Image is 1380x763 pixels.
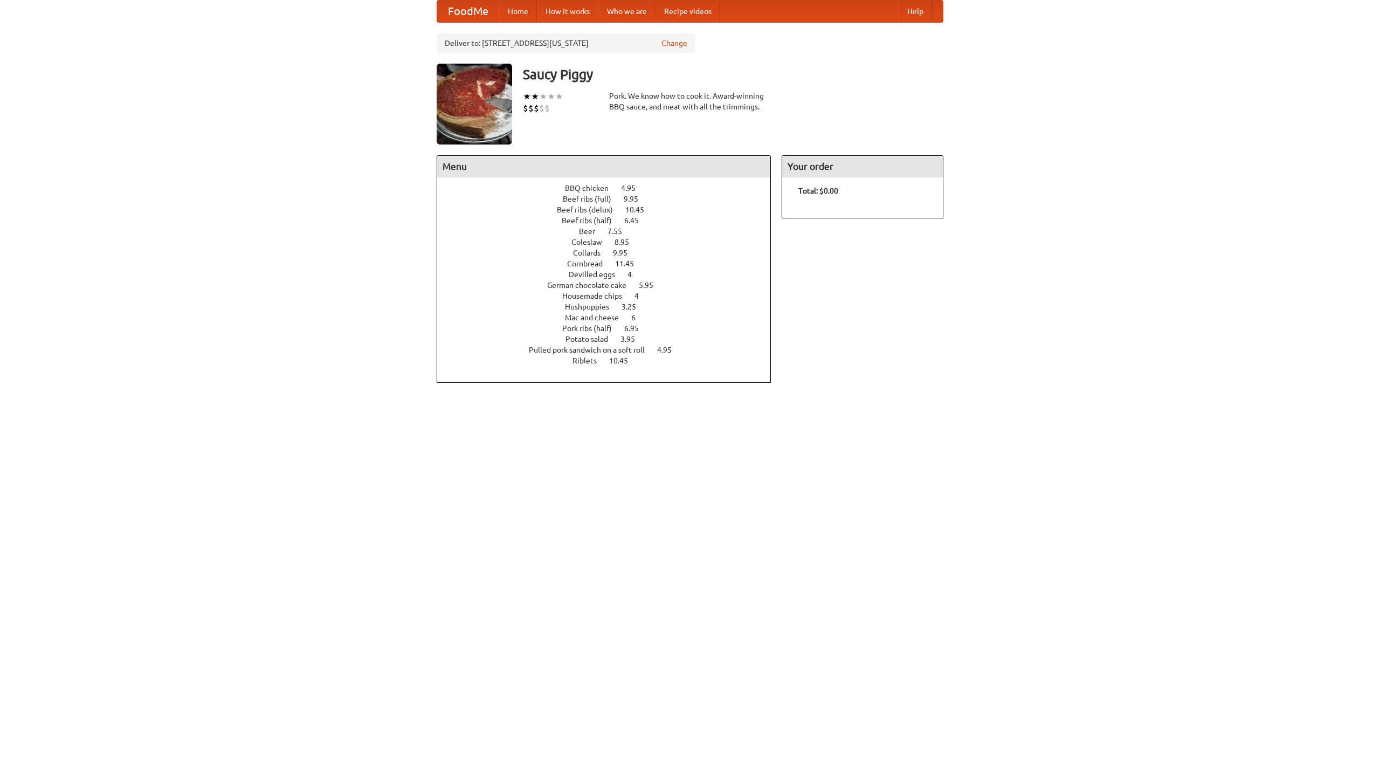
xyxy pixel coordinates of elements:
div: Deliver to: [STREET_ADDRESS][US_STATE] [437,33,695,53]
li: $ [528,102,534,114]
a: Help [899,1,932,22]
h3: Saucy Piggy [523,64,943,85]
span: 3.95 [620,335,646,343]
a: Housemade chips 4 [562,292,659,300]
span: 6.95 [624,324,650,333]
span: 4.95 [657,346,682,354]
span: Cornbread [567,259,613,268]
li: ★ [547,91,555,102]
a: Potato salad 3.95 [565,335,655,343]
span: Riblets [572,356,608,365]
a: Who we are [598,1,655,22]
a: Pulled pork sandwich on a soft roll 4.95 [529,346,692,354]
a: Cornbread 11.45 [567,259,654,268]
span: Beef ribs (full) [563,195,622,203]
a: Beef ribs (delux) 10.45 [557,205,664,214]
a: Collards 9.95 [573,249,647,257]
span: 5.95 [639,281,664,290]
span: 3.25 [622,303,647,311]
li: ★ [539,91,547,102]
h4: Your order [782,156,943,177]
span: 6.45 [624,216,650,225]
span: Potato salad [565,335,619,343]
a: Riblets 10.45 [572,356,648,365]
a: Beef ribs (half) 6.45 [562,216,659,225]
a: BBQ chicken 4.95 [565,184,655,193]
h4: Menu [437,156,770,177]
span: 9.95 [624,195,649,203]
span: Pulled pork sandwich on a soft roll [529,346,655,354]
a: Pork ribs (half) 6.95 [562,324,659,333]
a: Recipe videos [655,1,720,22]
span: 10.45 [625,205,655,214]
li: $ [534,102,539,114]
li: ★ [523,91,531,102]
a: Home [499,1,537,22]
span: 4 [627,270,643,279]
a: Change [661,38,687,49]
b: Total: $0.00 [798,187,838,195]
div: Pork. We know how to cook it. Award-winning BBQ sauce, and meat with all the trimmings. [609,91,771,112]
a: Devilled eggs 4 [569,270,652,279]
span: BBQ chicken [565,184,619,193]
a: Coleslaw 8.95 [571,238,649,246]
span: Coleslaw [571,238,613,246]
span: 8.95 [615,238,640,246]
span: Beer [579,227,606,236]
span: German chocolate cake [547,281,637,290]
span: 9.95 [613,249,638,257]
a: German chocolate cake 5.95 [547,281,673,290]
span: 11.45 [615,259,645,268]
span: Pork ribs (half) [562,324,623,333]
span: 10.45 [609,356,639,365]
span: 7.55 [608,227,633,236]
span: 6 [631,313,646,322]
span: Hushpuppies [565,303,620,311]
a: Hushpuppies 3.25 [565,303,656,311]
li: $ [544,102,550,114]
span: Mac and cheese [565,313,630,322]
a: How it works [537,1,598,22]
span: Beef ribs (half) [562,216,623,225]
span: Collards [573,249,611,257]
a: Mac and cheese 6 [565,313,655,322]
img: angular.jpg [437,64,512,145]
span: Beef ribs (delux) [557,205,624,214]
li: $ [539,102,544,114]
span: Devilled eggs [569,270,626,279]
span: 4.95 [621,184,646,193]
li: ★ [555,91,563,102]
a: Beer 7.55 [579,227,642,236]
span: 4 [634,292,650,300]
li: $ [523,102,528,114]
span: Housemade chips [562,292,633,300]
a: Beef ribs (full) 9.95 [563,195,658,203]
li: ★ [531,91,539,102]
a: FoodMe [437,1,499,22]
